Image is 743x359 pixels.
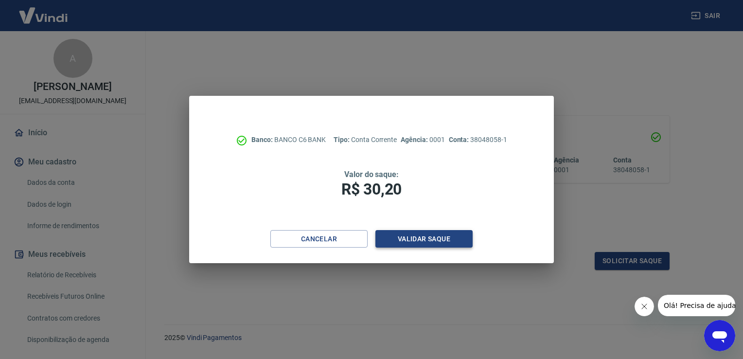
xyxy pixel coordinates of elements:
span: Olá! Precisa de ajuda? [6,7,82,15]
button: Validar saque [375,230,473,248]
iframe: Botão para abrir a janela de mensagens [704,320,735,351]
span: Valor do saque: [344,170,399,179]
iframe: Mensagem da empresa [658,295,735,316]
p: Conta Corrente [334,135,397,145]
span: Tipo: [334,136,351,144]
span: Agência: [401,136,429,144]
iframe: Fechar mensagem [635,297,654,316]
button: Cancelar [270,230,368,248]
p: BANCO C6 BANK [251,135,326,145]
span: Banco: [251,136,274,144]
span: R$ 30,20 [341,180,402,198]
span: Conta: [449,136,471,144]
p: 38048058-1 [449,135,507,145]
p: 0001 [401,135,444,145]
